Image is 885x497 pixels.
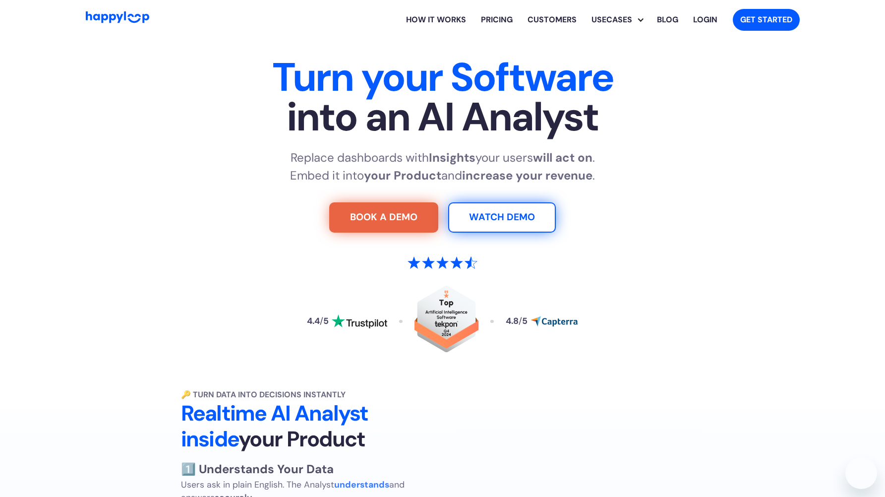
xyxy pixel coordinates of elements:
a: Visit the HappyLoop blog for insights [649,4,686,36]
div: Explore HappyLoop use cases [584,4,649,36]
div: 4.8 5 [506,317,528,326]
span: / [519,315,522,326]
h2: Realtime AI Analyst inside [181,401,433,452]
a: Learn how HappyLoop works [399,4,473,36]
a: Get started with HappyLoop [733,9,800,31]
strong: 🔑 Turn Data into Decisions Instantly [181,389,346,400]
a: Watch Demo [448,202,556,233]
a: Read reviews about HappyLoop on Capterra [506,316,578,327]
span: / [320,315,323,326]
a: Try For Free [329,202,438,233]
a: Read reviews about HappyLoop on Trustpilot [307,314,387,328]
a: Learn how HappyLoop works [520,4,584,36]
strong: increase your revenue [462,168,592,183]
p: Replace dashboards with your users . Embed it into and . [290,149,595,185]
a: Go to Home Page [86,11,149,28]
a: View HappyLoop pricing plans [473,4,520,36]
a: Log in to your HappyLoop account [686,4,725,36]
strong: will act on [533,150,592,165]
h1: Turn your Software [133,58,752,137]
iframe: Button to launch messaging window [845,457,877,489]
span: your Product [238,425,365,453]
strong: your Product [364,168,441,183]
a: Read reviews about HappyLoop on Tekpon [414,286,479,358]
div: Usecases [591,4,649,36]
img: HappyLoop Logo [86,11,149,23]
div: 4.4 5 [307,317,329,326]
span: into an AI Analyst [133,97,752,137]
strong: 1️⃣ Understands Your Data [181,461,334,477]
strong: understands [334,479,389,490]
strong: Insights [429,150,475,165]
div: Usecases [584,14,640,26]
